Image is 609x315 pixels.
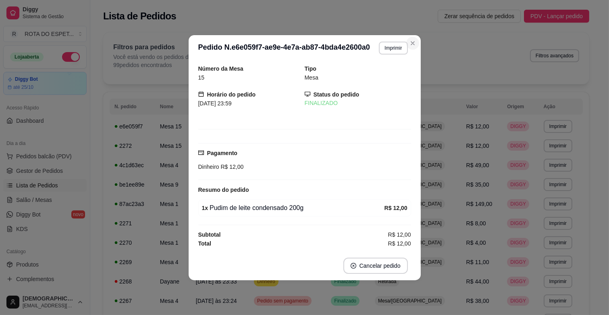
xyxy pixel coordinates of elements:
[219,164,244,170] span: R$ 12,00
[351,263,356,269] span: close-circle
[202,205,208,211] strong: 1 x
[207,91,256,98] strong: Horário do pedido
[202,203,385,213] div: Pudim de leite condensado 200g
[198,150,204,155] span: credit-card
[207,150,237,156] strong: Pagamento
[198,65,243,72] strong: Número da Mesa
[198,42,370,55] h3: Pedido N. e6e059f7-ae9e-4e7a-ab87-4bda4e2600a0
[198,231,221,238] strong: Subtotal
[305,91,310,97] span: desktop
[406,37,419,50] button: Close
[385,205,407,211] strong: R$ 12,00
[388,230,411,239] span: R$ 12,00
[343,258,408,274] button: close-circleCancelar pedido
[305,65,316,72] strong: Tipo
[198,240,211,247] strong: Total
[198,187,249,193] strong: Resumo do pedido
[388,239,411,248] span: R$ 12,00
[198,91,204,97] span: calendar
[379,42,407,55] button: Imprimir
[314,91,360,98] strong: Status do pedido
[198,164,219,170] span: Dinheiro
[305,74,318,81] span: Mesa
[198,74,205,81] span: 15
[198,100,232,107] span: [DATE] 23:59
[305,99,411,107] div: FINALIZADO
